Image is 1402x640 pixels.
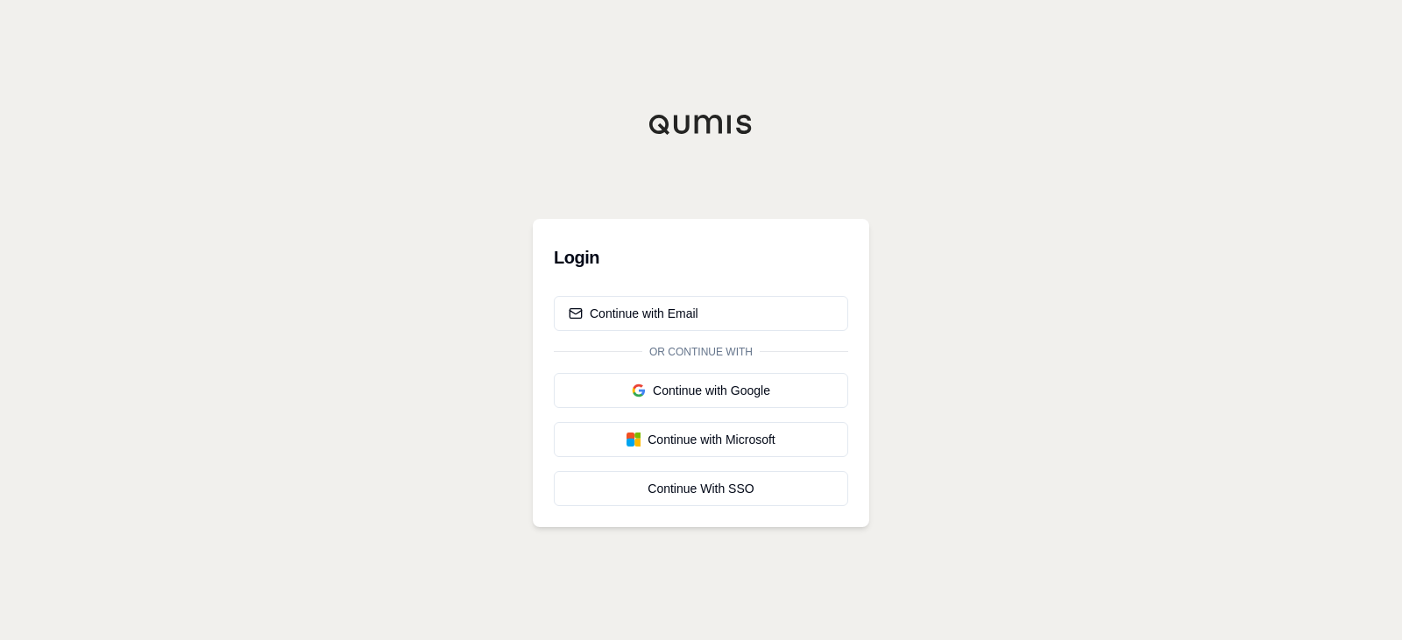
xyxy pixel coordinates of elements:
[569,431,833,448] div: Continue with Microsoft
[554,422,848,457] button: Continue with Microsoft
[554,471,848,506] a: Continue With SSO
[642,345,760,359] span: Or continue with
[554,296,848,331] button: Continue with Email
[569,382,833,399] div: Continue with Google
[569,305,698,322] div: Continue with Email
[554,240,848,275] h3: Login
[569,480,833,497] div: Continue With SSO
[648,114,754,135] img: Qumis
[554,373,848,408] button: Continue with Google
